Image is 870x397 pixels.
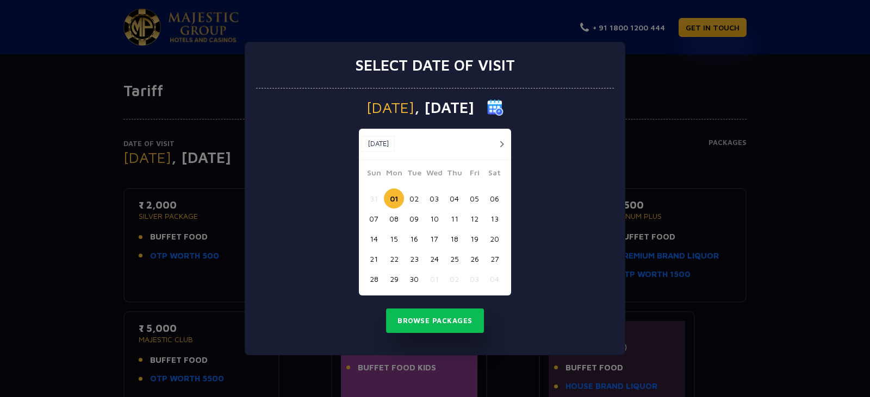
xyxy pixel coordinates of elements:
button: 07 [364,209,384,229]
button: 01 [384,188,404,209]
button: 20 [484,229,505,249]
span: Fri [464,167,484,182]
button: 06 [484,188,505,209]
button: 18 [444,229,464,249]
button: 12 [464,209,484,229]
img: calender icon [487,99,504,116]
button: 30 [404,269,424,289]
span: Mon [384,167,404,182]
span: Wed [424,167,444,182]
button: 04 [484,269,505,289]
span: , [DATE] [414,100,474,115]
button: 31 [364,188,384,209]
button: 13 [484,209,505,229]
button: 02 [404,188,424,209]
button: 10 [424,209,444,229]
span: Thu [444,167,464,182]
button: [DATE] [362,136,395,152]
span: Sun [364,167,384,182]
span: Tue [404,167,424,182]
button: 14 [364,229,384,249]
button: 22 [384,249,404,269]
button: 16 [404,229,424,249]
button: 02 [444,269,464,289]
button: 21 [364,249,384,269]
button: 23 [404,249,424,269]
button: 25 [444,249,464,269]
button: 03 [424,188,444,209]
button: 09 [404,209,424,229]
button: 26 [464,249,484,269]
button: 05 [464,188,484,209]
button: 27 [484,249,505,269]
button: 01 [424,269,444,289]
button: 19 [464,229,484,249]
button: 24 [424,249,444,269]
button: Browse Packages [386,308,484,333]
button: 28 [364,269,384,289]
button: 04 [444,188,464,209]
button: 15 [384,229,404,249]
button: 29 [384,269,404,289]
button: 11 [444,209,464,229]
button: 17 [424,229,444,249]
span: [DATE] [366,100,414,115]
h3: Select date of visit [355,56,515,74]
span: Sat [484,167,505,182]
button: 03 [464,269,484,289]
button: 08 [384,209,404,229]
